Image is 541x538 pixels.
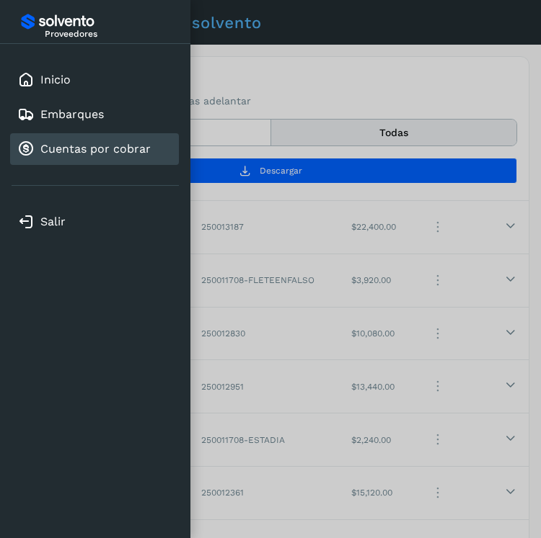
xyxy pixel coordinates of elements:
a: Embarques [40,107,104,121]
a: Salir [40,215,66,228]
div: Embarques [10,99,179,130]
a: Inicio [40,73,71,86]
div: Cuentas por cobrar [10,133,179,165]
div: Inicio [10,64,179,96]
div: Salir [10,206,179,238]
p: Proveedores [45,29,173,39]
a: Cuentas por cobrar [40,142,151,156]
